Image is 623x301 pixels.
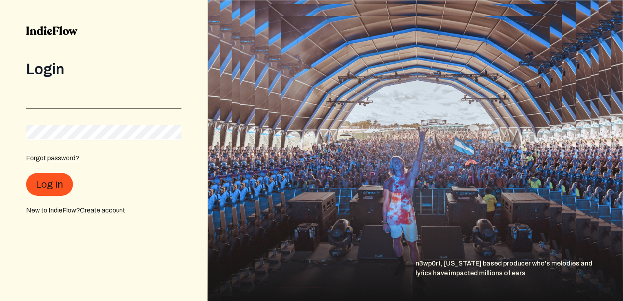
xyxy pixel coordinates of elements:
[26,155,79,162] a: Forgot password?
[80,207,125,214] a: Create account
[26,206,181,215] div: New to IndieFlow?
[26,61,181,77] div: Login
[26,26,77,35] img: indieflow-logo-black.svg
[415,259,623,301] div: n3wp0rt, [US_STATE] based producer who's melodies and lyrics have impacted millions of ears
[26,173,73,196] button: Log in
